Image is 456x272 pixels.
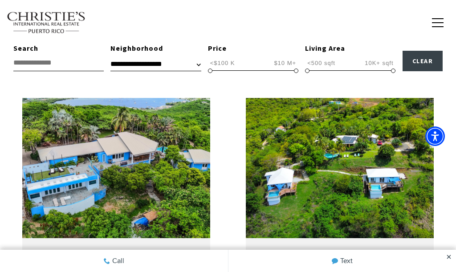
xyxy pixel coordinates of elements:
[13,43,104,54] div: Search
[208,59,237,67] span: <$100 K
[305,59,338,67] span: <500 sqft
[362,59,395,67] span: 10K+ sqft
[208,43,298,54] div: Price
[425,126,445,146] div: Accessibility Menu
[110,43,201,54] div: Neighborhood
[272,59,298,67] span: $10 M+
[403,51,443,71] button: Clear
[7,12,86,34] img: Christie's International Real Estate text transparent background
[305,43,395,54] div: Living Area
[426,10,449,36] button: button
